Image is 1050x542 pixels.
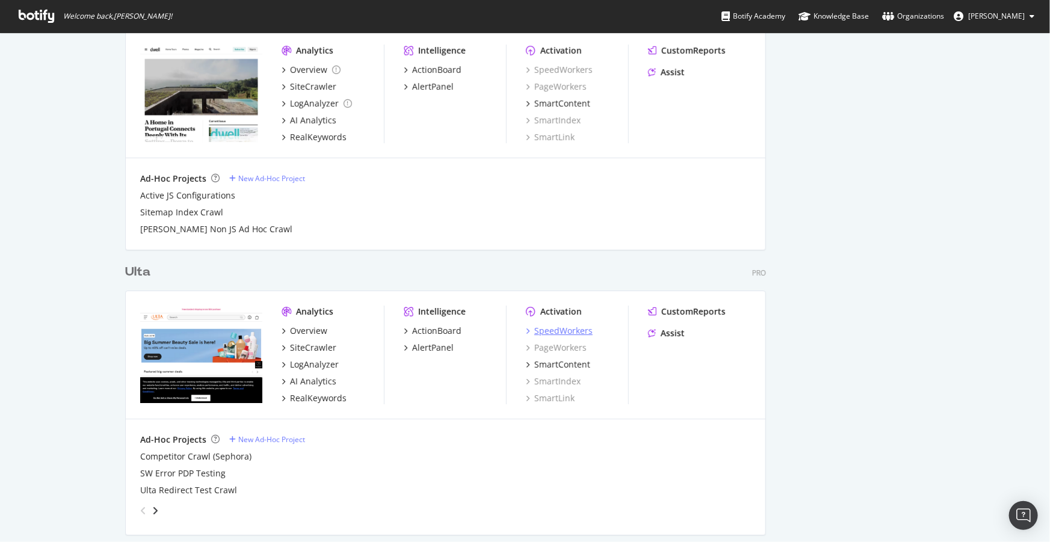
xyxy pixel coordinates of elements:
div: Activation [540,306,582,318]
span: Welcome back, [PERSON_NAME] ! [63,11,172,21]
div: Intelligence [418,306,466,318]
a: Overview [282,64,341,76]
a: RealKeywords [282,392,347,404]
a: SmartContent [526,359,590,371]
div: Organizations [882,10,944,22]
a: AlertPanel [404,342,454,354]
a: Ulta [125,263,155,281]
div: AI Analytics [290,375,336,387]
a: Sitemap Index Crawl [140,206,223,218]
a: PageWorkers [526,342,587,354]
a: RealKeywords [282,131,347,143]
div: CustomReports [661,306,726,318]
a: Assist [648,66,685,78]
div: AlertPanel [412,81,454,93]
div: LogAnalyzer [290,359,339,371]
a: SpeedWorkers [526,64,593,76]
div: SiteCrawler [290,342,336,354]
div: RealKeywords [290,131,347,143]
a: SiteCrawler [282,81,336,93]
a: ActionBoard [404,325,462,337]
div: SmartContent [534,97,590,109]
a: LogAnalyzer [282,97,352,109]
div: CustomReports [661,45,726,57]
a: PageWorkers [526,81,587,93]
a: AI Analytics [282,375,336,387]
div: ActionBoard [412,325,462,337]
a: Active JS Configurations [140,189,235,202]
div: SmartContent [534,359,590,371]
div: Activation [540,45,582,57]
a: LogAnalyzer [282,359,339,371]
a: New Ad-Hoc Project [229,434,305,445]
a: ActionBoard [404,64,462,76]
a: Ulta Redirect Test Crawl [140,484,237,496]
a: SmartIndex [526,114,581,126]
a: SmartContent [526,97,590,109]
a: Assist [648,327,685,339]
div: Ad-Hoc Projects [140,434,206,446]
div: Intelligence [418,45,466,57]
div: AlertPanel [412,342,454,354]
div: Overview [290,325,327,337]
a: CustomReports [648,45,726,57]
div: Ad-Hoc Projects [140,173,206,185]
div: Overview [290,64,327,76]
a: AlertPanel [404,81,454,93]
a: SpeedWorkers [526,325,593,337]
a: [PERSON_NAME] Non JS Ad Hoc Crawl [140,223,292,235]
div: Botify Academy [721,10,785,22]
img: www.ulta.com [140,306,262,403]
div: AI Analytics [290,114,336,126]
a: Overview [282,325,327,337]
a: AI Analytics [282,114,336,126]
div: RealKeywords [290,392,347,404]
div: SpeedWorkers [534,325,593,337]
div: New Ad-Hoc Project [238,434,305,445]
div: SiteCrawler [290,81,336,93]
a: Competitor Crawl (Sephora) [140,451,252,463]
div: angle-right [151,505,159,517]
div: Pro [752,268,766,278]
a: New Ad-Hoc Project [229,173,305,183]
img: dwell.com [140,45,262,142]
a: SW Error PDP Testing [140,467,226,479]
div: Ulta [125,263,150,281]
a: SiteCrawler [282,342,336,354]
div: LogAnalyzer [290,97,339,109]
a: CustomReports [648,306,726,318]
div: Assist [661,66,685,78]
div: Analytics [296,306,333,318]
div: Assist [661,327,685,339]
div: Knowledge Base [798,10,869,22]
div: angle-left [135,501,151,520]
div: New Ad-Hoc Project [238,173,305,183]
div: ActionBoard [412,64,462,76]
span: Matthew Edgar [968,11,1025,21]
div: Open Intercom Messenger [1009,501,1038,530]
a: SmartLink [526,392,575,404]
div: Analytics [296,45,333,57]
a: SmartLink [526,131,575,143]
a: SmartIndex [526,375,581,387]
button: [PERSON_NAME] [944,7,1044,26]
